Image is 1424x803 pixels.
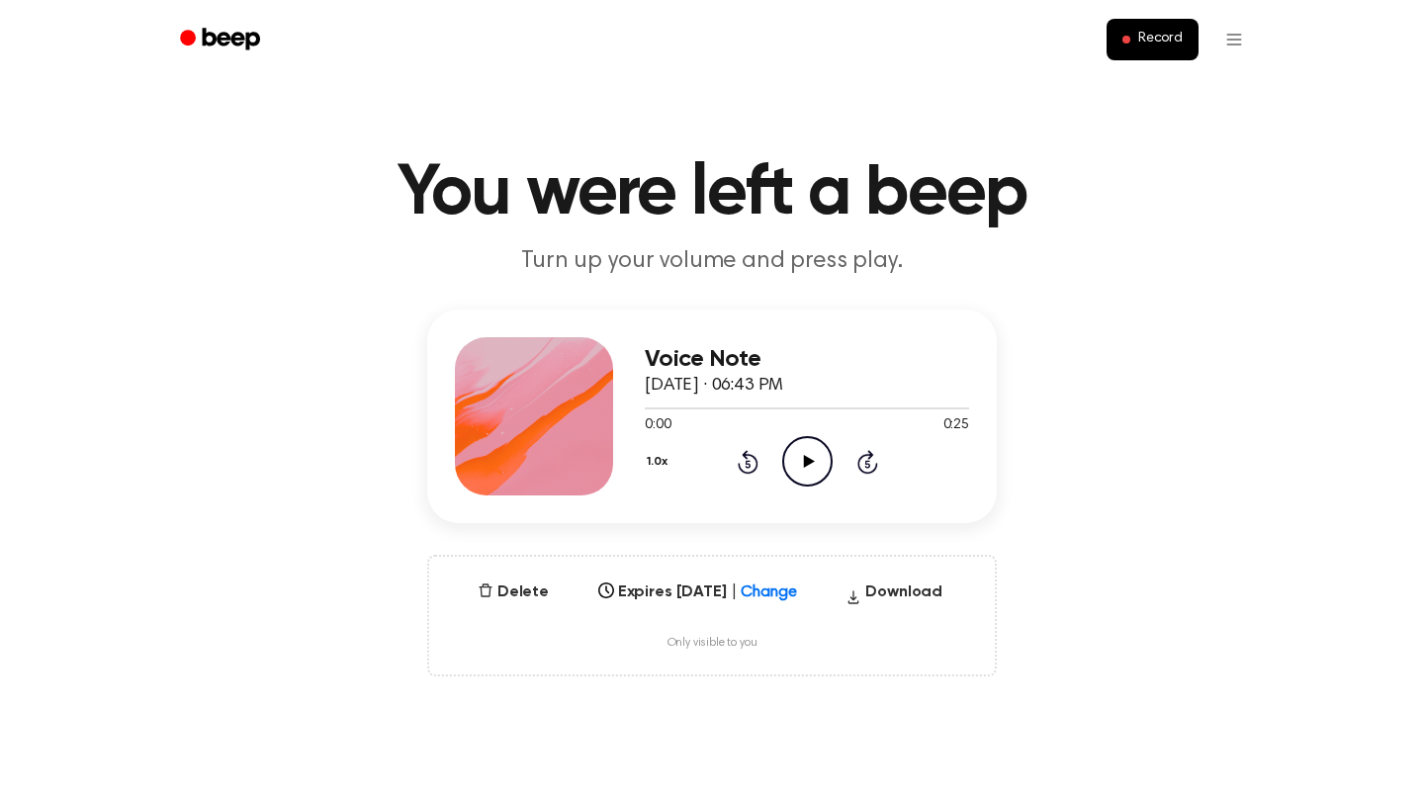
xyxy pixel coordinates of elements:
[645,445,674,479] button: 1.0x
[645,346,969,373] h3: Voice Note
[1138,31,1183,48] span: Record
[166,21,278,59] a: Beep
[645,377,783,395] span: [DATE] · 06:43 PM
[1210,16,1258,63] button: Open menu
[943,415,969,436] span: 0:25
[206,158,1218,229] h1: You were left a beep
[667,636,757,651] span: Only visible to you
[1107,19,1199,60] button: Record
[332,245,1092,278] p: Turn up your volume and press play.
[838,580,950,612] button: Download
[470,580,557,604] button: Delete
[645,415,670,436] span: 0:00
